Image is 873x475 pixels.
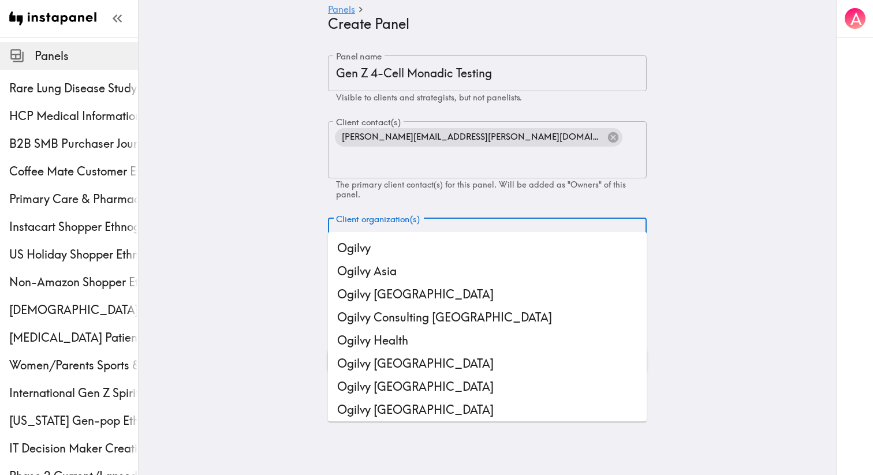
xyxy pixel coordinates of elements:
[9,108,138,124] span: HCP Medical Information Study
[850,9,861,29] span: A
[336,116,401,129] label: Client contact(s)
[328,237,647,260] li: Ogilvy
[9,330,138,346] span: [MEDICAL_DATA] Patient Ethnography
[335,128,622,147] div: [PERSON_NAME][EMAIL_ADDRESS][PERSON_NAME][DOMAIN_NAME]
[844,7,867,30] button: A
[9,80,138,96] span: Rare Lung Disease Study
[9,136,138,152] span: B2B SMB Purchaser Journey Study
[328,421,647,444] li: Ogilvy [GEOGRAPHIC_DATA]
[9,440,138,457] span: IT Decision Maker Creative Testing
[328,5,355,16] a: Panels
[336,92,522,103] span: Visible to clients and strategists, but not panelists.
[328,352,647,375] li: Ogilvy [GEOGRAPHIC_DATA]
[328,260,647,283] li: Ogilvy Asia
[328,16,637,32] h4: Create Panel
[9,191,138,207] span: Primary Care & Pharmacy Service Customer Ethnography
[9,413,138,429] div: Utah Gen-pop Ethnography
[328,329,647,352] li: Ogilvy Health
[328,375,647,398] li: Ogilvy [GEOGRAPHIC_DATA]
[328,398,647,421] li: Ogilvy [GEOGRAPHIC_DATA]
[328,306,647,329] li: Ogilvy Consulting [GEOGRAPHIC_DATA]
[9,385,138,401] span: International Gen Z Spirit Drinkers Exploratory
[336,213,420,226] label: Client organization(s)
[9,219,138,235] span: Instacart Shopper Ethnography
[9,330,138,346] div: Psoriasis Patient Ethnography
[9,357,138,373] span: Women/Parents Sports & Fitness Study
[625,227,643,245] button: Clear
[9,302,138,318] div: Male Prostate Cancer Screening Ethnography
[9,246,138,263] span: US Holiday Shopper Ethnography
[9,302,138,318] span: [DEMOGRAPHIC_DATA] [MEDICAL_DATA] Screening Ethnography
[9,413,138,429] span: [US_STATE] Gen-pop Ethnography
[9,163,138,179] span: Coffee Mate Customer Ethnography
[9,274,138,290] span: Non-Amazon Shopper Ethnography
[336,50,382,63] label: Panel name
[328,283,647,306] li: Ogilvy [GEOGRAPHIC_DATA]
[335,129,610,145] span: [PERSON_NAME][EMAIL_ADDRESS][PERSON_NAME][DOMAIN_NAME]
[35,48,138,64] span: Panels
[336,179,626,200] span: The primary client contact(s) for this panel. Will be added as "Owners" of this panel.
